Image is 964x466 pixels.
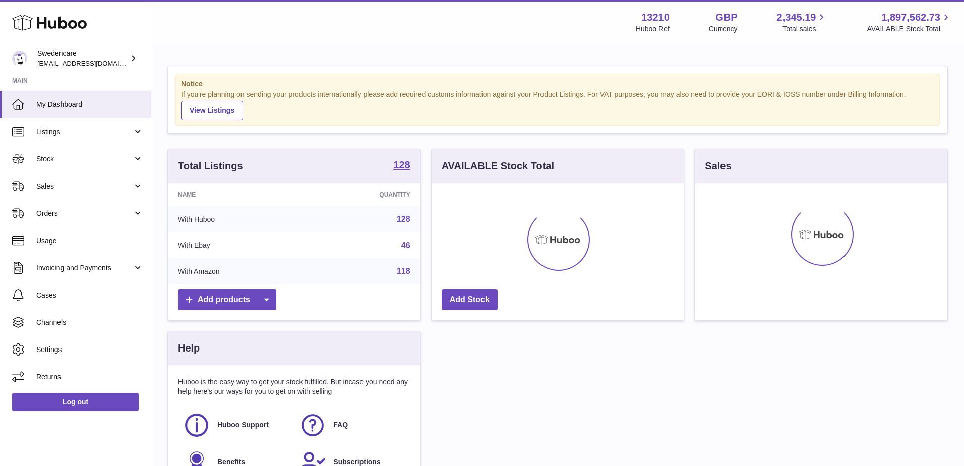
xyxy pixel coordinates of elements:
h3: Help [178,341,200,355]
div: If you're planning on sending your products internationally please add required customs informati... [181,90,934,120]
span: FAQ [333,420,348,430]
a: 128 [393,160,410,172]
strong: Notice [181,79,934,89]
a: 118 [397,267,410,275]
span: [EMAIL_ADDRESS][DOMAIN_NAME] [37,59,148,67]
a: Add Stock [442,289,498,310]
a: 1,897,562.73 AVAILABLE Stock Total [867,11,952,34]
a: 2,345.19 Total sales [777,11,828,34]
h3: AVAILABLE Stock Total [442,159,554,173]
span: Returns [36,372,143,382]
span: Sales [36,182,133,191]
a: Log out [12,393,139,411]
a: 46 [401,241,410,250]
span: Cases [36,290,143,300]
span: Total sales [782,24,827,34]
th: Quantity [306,183,420,206]
span: Usage [36,236,143,246]
a: 128 [397,215,410,223]
span: Listings [36,127,133,137]
a: View Listings [181,101,243,120]
span: Settings [36,345,143,355]
td: With Amazon [168,258,306,284]
td: With Ebay [168,232,306,259]
span: Huboo Support [217,420,269,430]
div: Huboo Ref [636,24,670,34]
p: Huboo is the easy way to get your stock fulfilled. But incase you need any help here's our ways f... [178,377,410,396]
div: Currency [709,24,738,34]
a: FAQ [299,412,405,439]
strong: GBP [715,11,737,24]
span: 2,345.19 [777,11,816,24]
a: Add products [178,289,276,310]
img: gemma.horsfield@swedencare.co.uk [12,51,27,66]
span: Invoicing and Payments [36,263,133,273]
span: 1,897,562.73 [881,11,940,24]
span: Stock [36,154,133,164]
span: Channels [36,318,143,327]
a: Huboo Support [183,412,289,439]
span: AVAILABLE Stock Total [867,24,952,34]
div: Swedencare [37,49,128,68]
strong: 128 [393,160,410,170]
span: My Dashboard [36,100,143,109]
strong: 13210 [641,11,670,24]
h3: Total Listings [178,159,243,173]
td: With Huboo [168,206,306,232]
span: Orders [36,209,133,218]
th: Name [168,183,306,206]
h3: Sales [705,159,731,173]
